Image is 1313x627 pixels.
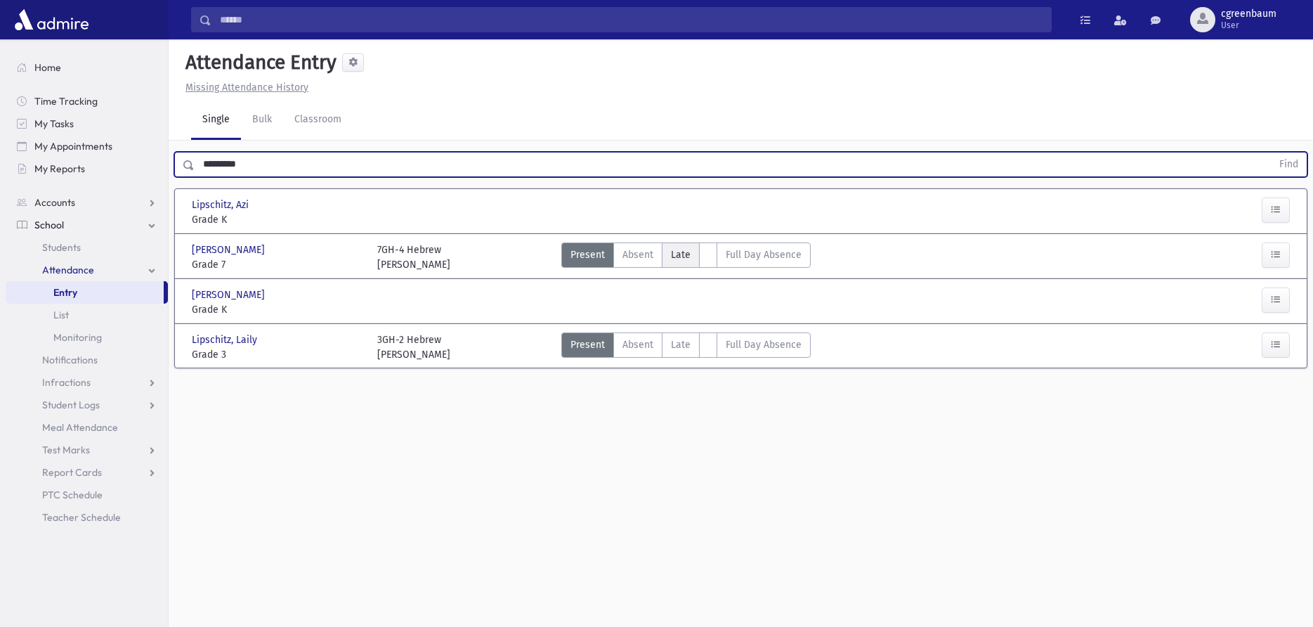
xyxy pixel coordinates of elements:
span: Teacher Schedule [42,511,121,524]
span: School [34,219,64,231]
span: Meal Attendance [42,421,118,434]
span: Notifications [42,354,98,366]
div: 7GH-4 Hebrew [PERSON_NAME] [377,243,450,272]
span: Late [671,247,691,262]
a: My Tasks [6,112,168,135]
a: Missing Attendance History [180,82,308,93]
span: Students [42,241,81,254]
span: My Reports [34,162,85,175]
span: Infractions [42,376,91,389]
span: [PERSON_NAME] [192,243,268,257]
div: AttTypes [561,332,811,362]
a: Test Marks [6,439,168,461]
span: Grade K [192,212,363,227]
span: Grade 3 [192,347,363,362]
span: Time Tracking [34,95,98,108]
span: My Tasks [34,117,74,130]
a: Meal Attendance [6,416,168,439]
a: My Appointments [6,135,168,157]
span: [PERSON_NAME] [192,287,268,302]
span: PTC Schedule [42,489,103,501]
span: Monitoring [53,331,102,344]
span: Present [570,247,605,262]
div: 3GH-2 Hebrew [PERSON_NAME] [377,332,450,362]
span: Grade K [192,302,363,317]
span: Late [671,337,691,352]
span: Grade 7 [192,257,363,272]
img: AdmirePro [11,6,92,34]
a: Attendance [6,259,168,281]
a: Notifications [6,349,168,371]
a: PTC Schedule [6,484,168,506]
span: My Appointments [34,140,112,153]
span: Attendance [42,264,94,276]
span: User [1221,20,1276,31]
span: Lipschitz, Azi [192,198,252,212]
span: Accounts [34,196,75,209]
a: My Reports [6,157,168,180]
a: Single [191,101,241,140]
span: Full Day Absence [726,337,802,352]
a: Time Tracking [6,90,168,112]
a: Monitoring [6,326,168,349]
span: Present [570,337,605,352]
span: Absent [622,337,653,352]
span: Full Day Absence [726,247,802,262]
a: Classroom [283,101,353,140]
div: AttTypes [561,243,811,272]
u: Missing Attendance History [185,82,308,93]
a: Infractions [6,371,168,394]
a: Home [6,56,168,79]
span: Test Marks [42,444,90,456]
h5: Attendance Entry [180,51,337,75]
a: Report Cards [6,461,168,484]
span: Entry [53,286,77,299]
a: Bulk [241,101,283,140]
input: Search [211,7,1051,32]
a: Student Logs [6,394,168,416]
a: Entry [6,281,164,304]
span: Student Logs [42,399,100,411]
button: Find [1271,153,1307,176]
span: cgreenbaum [1221,8,1276,20]
a: Accounts [6,191,168,214]
a: List [6,304,168,326]
span: Home [34,61,61,74]
span: List [53,309,69,321]
span: Report Cards [42,466,102,479]
span: Lipschitz, Laily [192,332,260,347]
a: School [6,214,168,236]
a: Teacher Schedule [6,506,168,529]
span: Absent [622,247,653,262]
a: Students [6,236,168,259]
